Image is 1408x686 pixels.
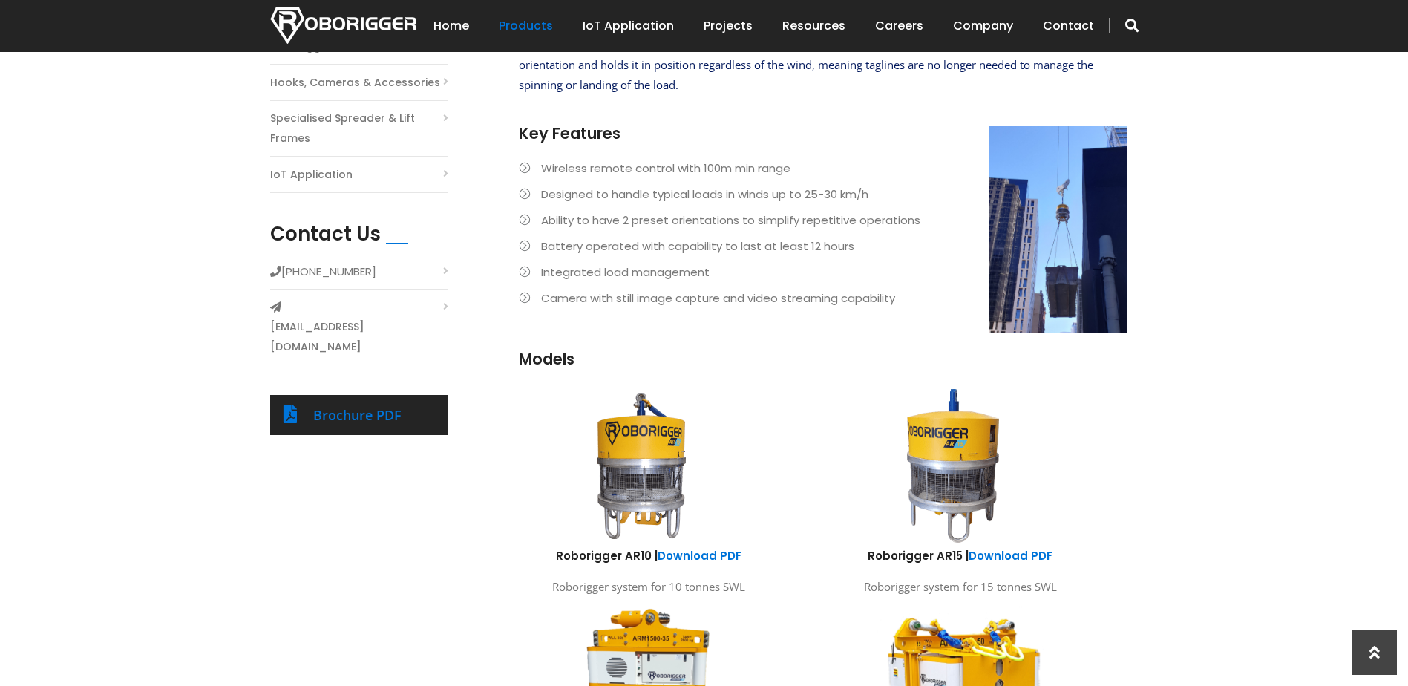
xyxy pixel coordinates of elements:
[519,236,1127,256] li: Battery operated with capability to last at least 12 hours
[519,348,1127,370] h3: Models
[270,73,440,93] a: Hooks, Cameras & Accessories
[875,3,923,49] a: Careers
[519,210,1127,230] li: Ability to have 2 preset orientations to simplify repetitive operations
[519,262,1127,282] li: Integrated load management
[1043,3,1094,49] a: Contact
[658,548,741,563] a: Download PDF
[519,184,1127,204] li: Designed to handle typical loads in winds up to 25-30 km/h
[816,548,1105,563] h6: Roborigger AR15 |
[499,3,553,49] a: Products
[270,223,381,246] h2: Contact Us
[270,165,353,185] a: IoT Application
[583,3,674,49] a: IoT Application
[504,577,793,597] p: Roborigger system for 10 tonnes SWL
[519,37,1127,92] span: Roborigger is a remote-controlled robotic device connected to a crane's wire rope by hook. Robori...
[519,158,1127,178] li: Wireless remote control with 100m min range
[782,3,845,49] a: Resources
[953,3,1013,49] a: Company
[704,3,753,49] a: Projects
[504,548,793,563] h6: Roborigger AR10 |
[519,288,1127,308] li: Camera with still image capture and video streaming capability
[433,3,469,49] a: Home
[313,406,402,424] a: Brochure PDF
[270,7,416,44] img: Nortech
[270,261,448,290] li: [PHONE_NUMBER]
[969,548,1052,563] a: Download PDF
[816,577,1105,597] p: Roborigger system for 15 tonnes SWL
[270,317,448,357] a: [EMAIL_ADDRESS][DOMAIN_NAME]
[270,108,448,148] a: Specialised Spreader & Lift Frames
[519,122,1127,144] h3: Key Features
